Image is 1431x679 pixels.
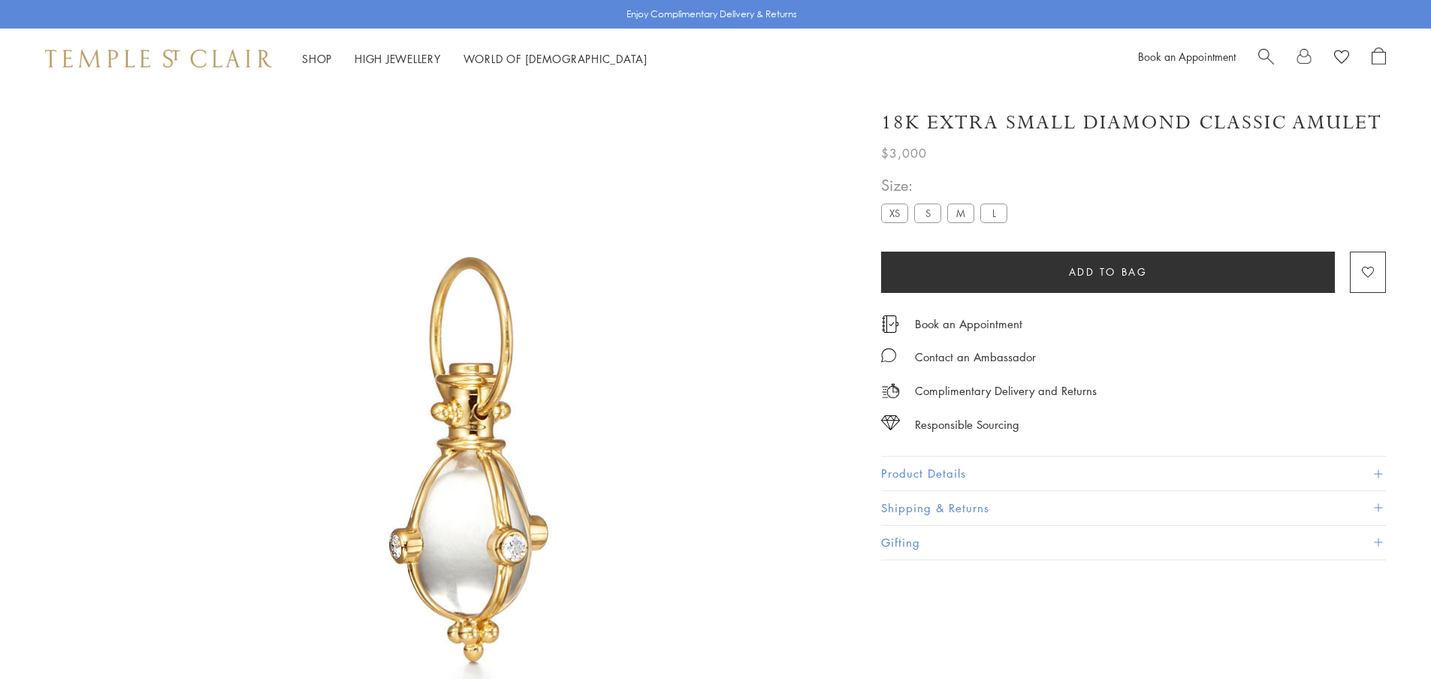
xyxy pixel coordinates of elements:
[881,315,899,333] img: icon_appointment.svg
[1138,49,1236,64] a: Book an Appointment
[881,143,927,163] span: $3,000
[881,526,1386,560] button: Gifting
[1334,47,1349,70] a: View Wishlist
[947,204,974,222] label: M
[881,204,908,222] label: XS
[881,348,896,363] img: MessageIcon-01_2.svg
[1356,608,1416,664] iframe: Gorgias live chat messenger
[914,204,941,222] label: S
[302,51,332,66] a: ShopShop
[915,415,1019,434] div: Responsible Sourcing
[302,50,648,68] nav: Main navigation
[881,252,1335,293] button: Add to bag
[463,51,648,66] a: World of [DEMOGRAPHIC_DATA]World of [DEMOGRAPHIC_DATA]
[980,204,1007,222] label: L
[45,50,272,68] img: Temple St. Clair
[1372,47,1386,70] a: Open Shopping Bag
[881,457,1386,490] button: Product Details
[915,348,1036,367] div: Contact an Ambassador
[1069,264,1148,280] span: Add to bag
[881,491,1386,525] button: Shipping & Returns
[881,173,1013,198] span: Size:
[626,7,797,22] p: Enjoy Complimentary Delivery & Returns
[1258,47,1274,70] a: Search
[881,110,1382,136] h1: 18K Extra Small Diamond Classic Amulet
[881,415,900,430] img: icon_sourcing.svg
[915,382,1097,400] p: Complimentary Delivery and Returns
[915,315,1022,332] a: Book an Appointment
[355,51,441,66] a: High JewelleryHigh Jewellery
[881,382,900,400] img: icon_delivery.svg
